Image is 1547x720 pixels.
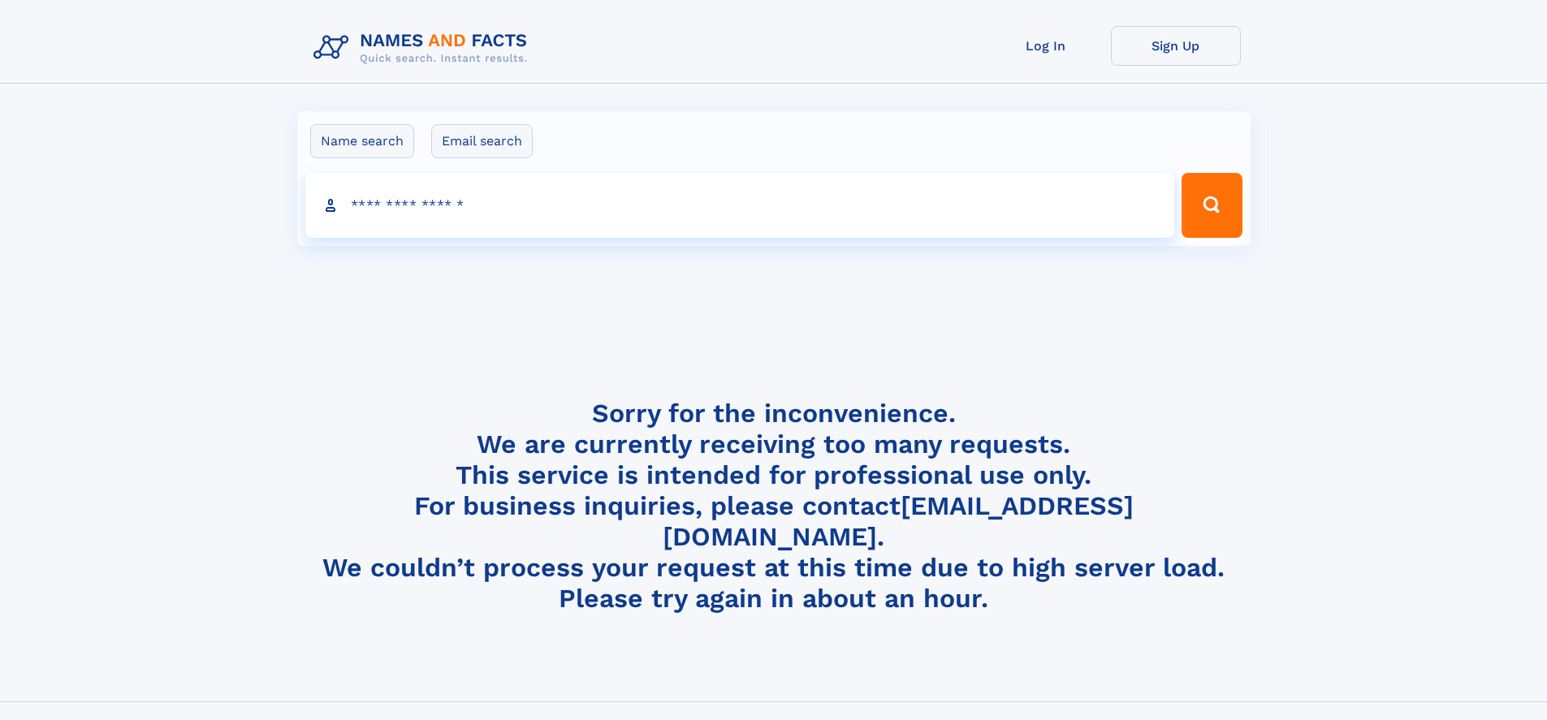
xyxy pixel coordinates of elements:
[307,26,541,70] img: Logo Names and Facts
[1111,26,1241,66] a: Sign Up
[431,124,533,158] label: Email search
[310,124,414,158] label: Name search
[307,398,1241,614] h4: Sorry for the inconvenience. We are currently receiving too many requests. This service is intend...
[663,490,1134,552] a: [EMAIL_ADDRESS][DOMAIN_NAME]
[1182,173,1242,238] button: Search Button
[981,26,1111,66] a: Log In
[305,173,1175,238] input: search input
